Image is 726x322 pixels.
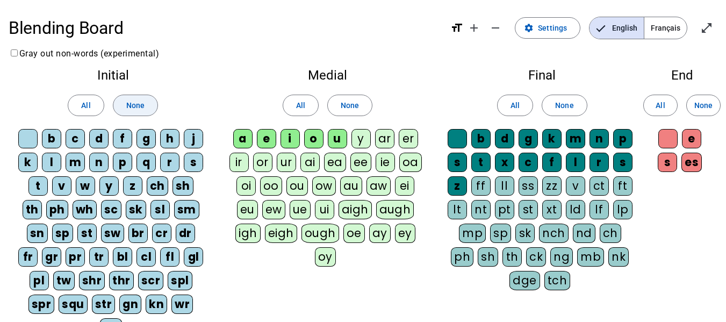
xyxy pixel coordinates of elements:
[42,153,61,172] div: l
[515,224,535,243] div: sk
[253,153,272,172] div: or
[42,247,61,267] div: gr
[511,99,520,112] span: All
[341,99,359,112] span: None
[369,224,391,243] div: ay
[79,271,105,290] div: shr
[46,200,68,219] div: ph
[658,153,677,172] div: s
[566,153,585,172] div: l
[52,224,73,243] div: sp
[101,200,121,219] div: sc
[539,224,569,243] div: nch
[350,153,371,172] div: ee
[99,176,119,196] div: y
[590,129,609,148] div: n
[343,224,365,243] div: oe
[126,99,145,112] span: None
[184,129,203,148] div: j
[136,129,156,148] div: g
[76,176,95,196] div: w
[526,247,546,267] div: ck
[577,247,604,267] div: mb
[304,129,324,148] div: o
[17,69,209,82] h2: Initial
[123,176,142,196] div: z
[52,176,71,196] div: v
[296,99,305,112] span: All
[366,176,391,196] div: aw
[126,200,146,219] div: sk
[613,153,632,172] div: s
[260,176,282,196] div: oo
[27,224,48,243] div: sn
[555,99,573,112] span: None
[324,153,346,172] div: ea
[524,23,534,33] mat-icon: settings
[257,129,276,148] div: e
[315,200,334,219] div: ui
[519,153,538,172] div: c
[655,69,709,82] h2: End
[28,295,55,314] div: spr
[160,153,179,172] div: r
[286,176,308,196] div: ou
[66,129,85,148] div: c
[644,17,687,39] span: Français
[694,99,713,112] span: None
[171,295,193,314] div: wr
[176,224,195,243] div: dr
[233,129,253,148] div: a
[495,129,514,148] div: d
[184,153,203,172] div: s
[590,153,609,172] div: r
[495,176,514,196] div: ll
[277,153,296,172] div: ur
[281,129,300,148] div: i
[312,176,336,196] div: ow
[18,153,38,172] div: k
[328,129,347,148] div: u
[119,295,141,314] div: gn
[590,176,609,196] div: ct
[113,95,158,116] button: None
[471,200,491,219] div: nt
[174,200,199,219] div: sm
[519,176,538,196] div: ss
[113,153,132,172] div: p
[235,224,261,243] div: igh
[566,176,585,196] div: v
[101,224,124,243] div: sw
[375,129,394,148] div: ar
[300,153,320,172] div: ai
[168,271,192,290] div: spl
[42,129,61,148] div: b
[542,200,562,219] div: xt
[66,153,85,172] div: m
[608,247,629,267] div: nk
[471,129,491,148] div: b
[113,247,132,267] div: bl
[59,295,88,314] div: squ
[538,22,567,34] span: Settings
[236,176,256,196] div: oi
[542,129,562,148] div: k
[399,129,418,148] div: er
[138,271,164,290] div: scr
[395,176,414,196] div: ei
[468,22,480,34] mat-icon: add
[502,247,522,267] div: th
[450,22,463,34] mat-icon: format_size
[109,271,134,290] div: thr
[451,247,473,267] div: ph
[566,200,585,219] div: ld
[376,153,395,172] div: ie
[9,11,442,45] h1: Blending Board
[89,129,109,148] div: d
[160,129,179,148] div: h
[448,176,467,196] div: z
[544,271,571,290] div: tch
[542,153,562,172] div: f
[73,200,97,219] div: wh
[489,22,502,34] mat-icon: remove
